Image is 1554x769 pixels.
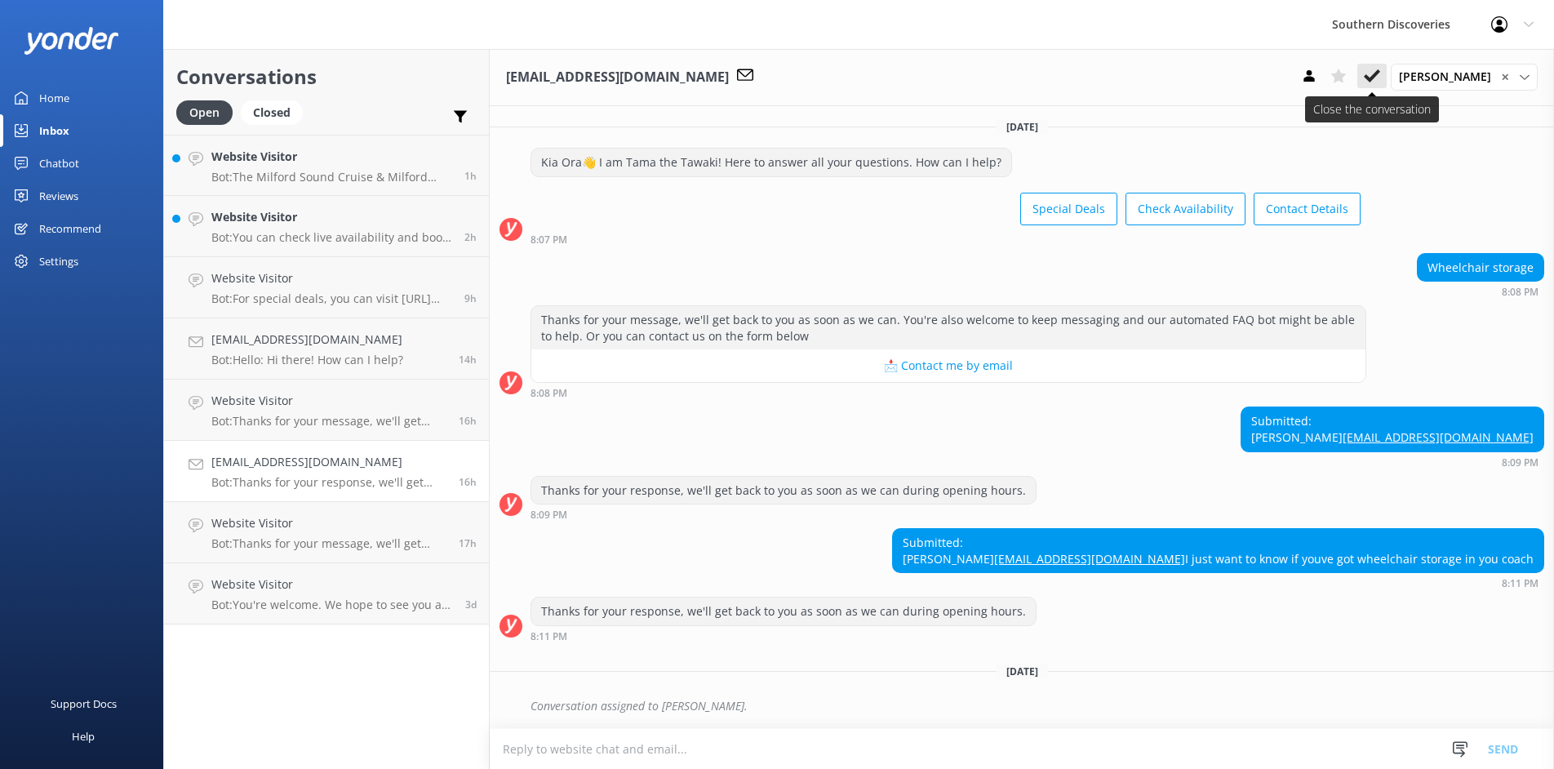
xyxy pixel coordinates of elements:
div: 08:11pm 10-Aug-2025 (UTC +12:00) Pacific/Auckland [892,577,1544,589]
div: Inbox [39,114,69,147]
div: Thanks for your response, we'll get back to you as soon as we can during opening hours. [531,598,1036,625]
p: Bot: The Milford Sound Cruise & Milford Track Day Walk package offers two options for the order o... [211,170,452,184]
a: Website VisitorBot:Thanks for your message, we'll get back to you as soon as we can. You're also ... [164,380,489,441]
div: Support Docs [51,687,117,720]
span: 10:10am 11-Aug-2025 (UTC +12:00) Pacific/Auckland [464,230,477,244]
div: Submitted: [PERSON_NAME] [1241,407,1543,451]
a: [EMAIL_ADDRESS][DOMAIN_NAME] [994,551,1185,567]
h4: [EMAIL_ADDRESS][DOMAIN_NAME] [211,331,403,349]
span: 07:48pm 07-Aug-2025 (UTC +12:00) Pacific/Auckland [465,598,477,611]
h4: Website Visitor [211,514,446,532]
p: Bot: For special deals, you can visit [URL][DOMAIN_NAME]. You can also book the Queenstown Wine T... [211,291,452,306]
strong: 8:08 PM [531,389,567,398]
p: Bot: You can check live availability and book your Milford Sound adventure on our website. [211,230,452,245]
strong: 8:08 PM [1502,287,1538,297]
button: 📩 Contact me by email [531,349,1365,382]
span: 07:33pm 10-Aug-2025 (UTC +12:00) Pacific/Auckland [459,536,477,550]
div: Reviews [39,180,78,212]
span: 03:21am 11-Aug-2025 (UTC +12:00) Pacific/Auckland [464,291,477,305]
a: Closed [241,103,311,121]
div: 08:08pm 10-Aug-2025 (UTC +12:00) Pacific/Auckland [1417,286,1544,297]
span: [PERSON_NAME] [1399,68,1501,86]
span: [DATE] [997,665,1048,678]
div: 08:11pm 10-Aug-2025 (UTC +12:00) Pacific/Auckland [531,630,1037,642]
h4: Website Visitor [211,148,452,166]
a: Website VisitorBot:The Milford Sound Cruise & Milford Track Day Walk package offers two options f... [164,135,489,196]
div: Thanks for your message, we'll get back to you as soon as we can. You're also welcome to keep mes... [531,306,1365,349]
span: 09:47pm 10-Aug-2025 (UTC +12:00) Pacific/Auckland [459,353,477,367]
div: Help [72,720,95,753]
button: Check Availability [1126,193,1245,225]
span: [DATE] [997,120,1048,134]
strong: 8:09 PM [1502,458,1538,468]
p: Bot: Thanks for your response, we'll get back to you as soon as we can during opening hours. [211,475,446,490]
div: Submitted: [PERSON_NAME] I just want to know if youve got wheelchair storage in you coach [893,529,1543,572]
strong: 8:11 PM [1502,579,1538,589]
div: Assign User [1391,64,1538,90]
a: Website VisitorBot:You're welcome. We hope to see you at Southern Discoveries soon!3d [164,563,489,625]
span: 11:13am 11-Aug-2025 (UTC +12:00) Pacific/Auckland [464,169,477,183]
a: [EMAIL_ADDRESS][DOMAIN_NAME] [1343,429,1534,445]
div: Thanks for your response, we'll get back to you as soon as we can during opening hours. [531,477,1036,505]
p: Bot: Thanks for your message, we'll get back to you as soon as we can. You're also welcome to kee... [211,536,446,551]
div: Wheelchair storage [1418,254,1543,282]
span: 08:33pm 10-Aug-2025 (UTC +12:00) Pacific/Auckland [459,414,477,428]
div: Closed [241,100,303,125]
span: 08:11pm 10-Aug-2025 (UTC +12:00) Pacific/Auckland [459,475,477,489]
div: 08:09pm 10-Aug-2025 (UTC +12:00) Pacific/Auckland [1241,456,1544,468]
div: Open [176,100,233,125]
strong: 8:07 PM [531,235,567,245]
div: Kia Ora👋 I am Tama the Tawaki! Here to answer all your questions. How can I help? [531,149,1011,176]
span: ✕ [1501,69,1509,85]
div: Recommend [39,212,101,245]
a: [EMAIL_ADDRESS][DOMAIN_NAME]Bot:Thanks for your response, we'll get back to you as soon as we can... [164,441,489,502]
div: 08:08pm 10-Aug-2025 (UTC +12:00) Pacific/Auckland [531,387,1366,398]
strong: 8:09 PM [531,510,567,520]
h3: [EMAIL_ADDRESS][DOMAIN_NAME] [506,67,729,88]
h4: Website Visitor [211,576,453,593]
h4: [EMAIL_ADDRESS][DOMAIN_NAME] [211,453,446,471]
div: Conversation assigned to [PERSON_NAME]. [531,692,1544,720]
p: Bot: Hello: Hi there! How can I help? [211,353,403,367]
p: Bot: Thanks for your message, we'll get back to you as soon as we can. You're also welcome to kee... [211,414,446,429]
img: yonder-white-logo.png [24,27,118,54]
h4: Website Visitor [211,269,452,287]
p: Bot: You're welcome. We hope to see you at Southern Discoveries soon! [211,598,453,612]
button: Contact Details [1254,193,1361,225]
a: Open [176,103,241,121]
a: Website VisitorBot:Thanks for your message, we'll get back to you as soon as we can. You're also ... [164,502,489,563]
button: Special Deals [1020,193,1117,225]
h4: Website Visitor [211,392,446,410]
div: 08:07pm 10-Aug-2025 (UTC +12:00) Pacific/Auckland [531,233,1361,245]
div: Chatbot [39,147,79,180]
div: 08:09pm 10-Aug-2025 (UTC +12:00) Pacific/Auckland [531,509,1037,520]
a: Website VisitorBot:You can check live availability and book your Milford Sound adventure on our w... [164,196,489,257]
div: Home [39,82,69,114]
div: Settings [39,245,78,278]
div: 2025-08-11T00:36:34.589 [499,692,1544,720]
a: Website VisitorBot:For special deals, you can visit [URL][DOMAIN_NAME]. You can also book the Que... [164,257,489,318]
strong: 8:11 PM [531,632,567,642]
h4: Website Visitor [211,208,452,226]
a: [EMAIL_ADDRESS][DOMAIN_NAME]Bot:Hello: Hi there! How can I help?14h [164,318,489,380]
h2: Conversations [176,61,477,92]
